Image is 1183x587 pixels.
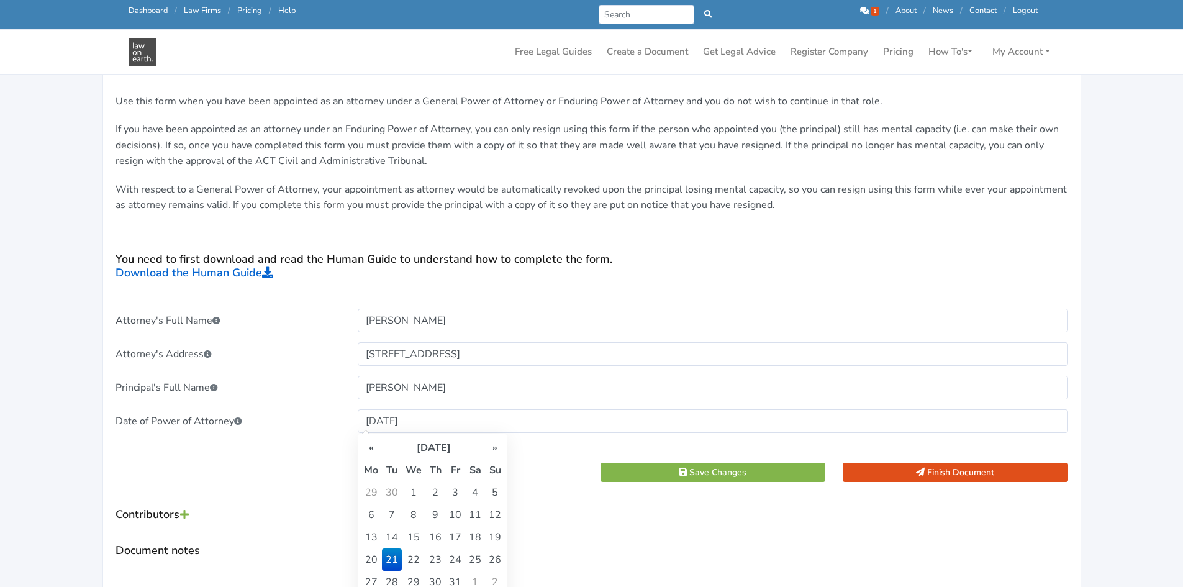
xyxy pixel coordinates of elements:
th: Fr [445,459,465,481]
th: Sa [465,459,485,481]
span: / [175,5,177,16]
th: We [402,459,425,481]
p: With respect to a General Power of Attorney, your appointment as attorney would be automatically ... [116,182,1068,230]
div: Date of Power of Attorney [107,409,350,433]
a: Download the Human Guide [116,265,273,280]
a: Get Legal Advice [698,40,781,64]
td: 24 [445,548,465,571]
a: Logout [1013,5,1038,16]
span: / [1004,5,1006,16]
a: News [933,5,953,16]
a: My Account [987,40,1055,64]
td: 16 [425,526,445,548]
span: / [886,5,889,16]
td: 12 [485,504,505,526]
td: 14 [382,526,402,548]
input: dd/mm/yyyy [358,409,1068,433]
td: 20 [360,548,382,571]
img: Law On Earth [129,38,156,66]
td: 29 [360,481,382,504]
th: Tu [382,459,402,481]
a: Help [278,5,296,16]
h5: Contributors [116,504,1068,526]
button: Save Changes [601,463,826,482]
td: 22 [402,548,425,571]
span: / [228,5,230,16]
td: 10 [445,504,465,526]
a: Create a Document [602,40,693,64]
td: 8 [402,504,425,526]
td: 25 [465,548,485,571]
h5: You need to first download and read the Human Guide to understand how to complete the form. [116,252,1068,280]
div: Attorney's Full Name [107,309,350,332]
span: / [923,5,926,16]
a: Law Firms [184,5,221,16]
td: 9 [425,504,445,526]
a: Dashboard [129,5,168,16]
td: 30 [382,481,402,504]
th: » [485,437,505,459]
a: How To's [923,40,977,64]
td: 2 [425,481,445,504]
span: 1 [871,7,879,16]
a: Contact [969,5,997,16]
th: [DATE] [382,437,485,459]
div: Principal's Full Name [107,376,350,399]
td: 23 [425,548,445,571]
td: 6 [360,504,382,526]
th: Su [485,459,505,481]
a: Free Legal Guides [510,40,597,64]
td: 19 [485,526,505,548]
h5: Document notes [116,544,1068,558]
td: 11 [465,504,485,526]
p: If you have been appointed as an attorney under an Enduring Power of Attorney, you can only resig... [116,122,1068,170]
input: Search [599,5,695,24]
th: « [360,437,382,459]
th: Th [425,459,445,481]
span: / [960,5,963,16]
a: 1 [860,5,881,16]
a: About [895,5,917,16]
td: 21 [382,548,402,571]
p: Use this form when you have been appointed as an attorney under a General Power of Attorney or En... [116,94,1068,110]
td: 17 [445,526,465,548]
th: Mo [360,459,382,481]
td: 4 [465,481,485,504]
div: Attorney's Address [107,342,350,366]
td: 26 [485,548,505,571]
td: 18 [465,526,485,548]
a: Register Company [786,40,873,64]
td: 13 [360,526,382,548]
button: Finish Document [843,463,1068,482]
td: 5 [485,481,505,504]
td: 15 [402,526,425,548]
td: 1 [402,481,425,504]
span: / [269,5,271,16]
td: 7 [382,504,402,526]
a: Pricing [878,40,918,64]
a: Pricing [237,5,262,16]
td: 3 [445,481,465,504]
